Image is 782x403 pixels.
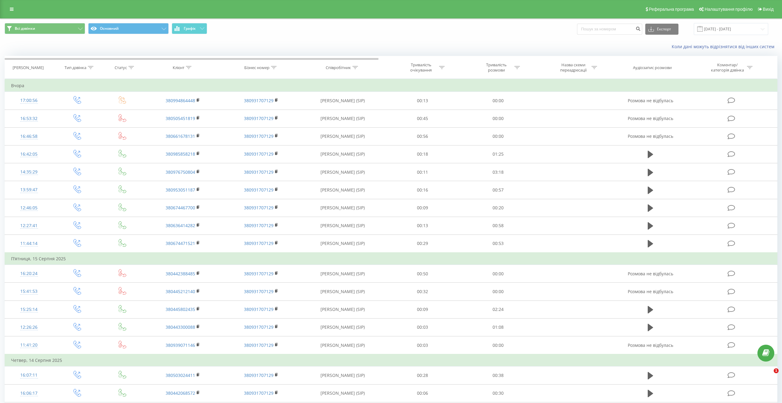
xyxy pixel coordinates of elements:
[11,184,47,196] div: 13:59:47
[244,289,273,294] a: 380931707129
[5,253,777,265] td: П’ятниця, 15 Серпня 2025
[244,133,273,139] a: 380931707129
[244,240,273,246] a: 380931707129
[166,289,195,294] a: 380445212140
[11,202,47,214] div: 12:46:05
[460,366,536,384] td: 00:38
[460,110,536,127] td: 00:00
[166,151,195,157] a: 380985858218
[460,283,536,300] td: 00:00
[244,151,273,157] a: 380931707129
[301,217,385,234] td: [PERSON_NAME] (SIP)
[244,65,269,70] div: Бізнес номер
[460,336,536,355] td: 00:00
[385,92,460,110] td: 00:13
[460,384,536,402] td: 00:30
[301,366,385,384] td: [PERSON_NAME] (SIP)
[628,342,673,348] span: Розмова не відбулась
[628,271,673,277] span: Розмова не відбулась
[385,234,460,253] td: 00:29
[385,318,460,336] td: 00:03
[172,23,207,34] button: Графік
[460,300,536,318] td: 02:24
[628,289,673,294] span: Розмова не відбулась
[166,240,195,246] a: 380674471521
[166,372,195,378] a: 380503024411
[301,234,385,253] td: [PERSON_NAME] (SIP)
[301,300,385,318] td: [PERSON_NAME] (SIP)
[577,24,642,35] input: Пошук за номером
[301,181,385,199] td: [PERSON_NAME] (SIP)
[633,65,672,70] div: Аудіозапис розмови
[774,368,779,373] span: 1
[460,163,536,181] td: 03:18
[11,339,47,351] div: 11:41:20
[301,163,385,181] td: [PERSON_NAME] (SIP)
[13,65,44,70] div: [PERSON_NAME]
[385,384,460,402] td: 00:06
[5,354,777,366] td: Четвер, 14 Серпня 2025
[11,130,47,142] div: 16:46:58
[244,306,273,312] a: 380931707129
[11,369,47,381] div: 16:07:11
[166,205,195,211] a: 380674467700
[11,387,47,399] div: 16:06:17
[301,127,385,145] td: [PERSON_NAME] (SIP)
[11,285,47,297] div: 15:41:53
[166,271,195,277] a: 380442388485
[244,372,273,378] a: 380931707129
[301,283,385,300] td: [PERSON_NAME] (SIP)
[11,238,47,250] div: 11:44:14
[166,324,195,330] a: 380443300088
[11,220,47,232] div: 12:27:41
[460,92,536,110] td: 00:00
[460,145,536,163] td: 01:25
[244,223,273,228] a: 380931707129
[385,181,460,199] td: 00:16
[460,127,536,145] td: 00:00
[672,44,777,49] a: Коли дані можуть відрізнятися вiд інших систем
[460,181,536,199] td: 00:57
[645,24,678,35] button: Експорт
[166,187,195,193] a: 380953051187
[301,145,385,163] td: [PERSON_NAME] (SIP)
[705,7,753,12] span: Налаштування профілю
[301,265,385,283] td: [PERSON_NAME] (SIP)
[11,321,47,333] div: 12:26:26
[11,95,47,107] div: 17:00:56
[385,300,460,318] td: 00:09
[649,7,694,12] span: Реферальна програма
[244,187,273,193] a: 380931707129
[166,98,195,103] a: 380994864448
[65,65,86,70] div: Тип дзвінка
[385,199,460,217] td: 00:09
[244,324,273,330] a: 380931707129
[244,169,273,175] a: 380931707129
[11,113,47,125] div: 16:53:32
[385,366,460,384] td: 00:28
[385,145,460,163] td: 00:18
[88,23,169,34] button: Основний
[166,342,195,348] a: 380939071146
[709,62,745,73] div: Коментар/категорія дзвінка
[385,127,460,145] td: 00:56
[385,283,460,300] td: 00:32
[11,166,47,178] div: 14:35:29
[761,368,776,383] iframe: Intercom live chat
[460,265,536,283] td: 00:00
[244,342,273,348] a: 380931707129
[763,7,774,12] span: Вихід
[301,336,385,355] td: [PERSON_NAME] (SIP)
[628,98,673,103] span: Розмова не відбулась
[166,169,195,175] a: 380976750804
[166,133,195,139] a: 380661678131
[184,26,196,31] span: Графік
[385,110,460,127] td: 00:45
[460,217,536,234] td: 00:58
[557,62,590,73] div: Назва схеми переадресації
[301,110,385,127] td: [PERSON_NAME] (SIP)
[460,234,536,253] td: 00:53
[405,62,438,73] div: Тривалість очікування
[173,65,184,70] div: Клієнт
[480,62,513,73] div: Тривалість розмови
